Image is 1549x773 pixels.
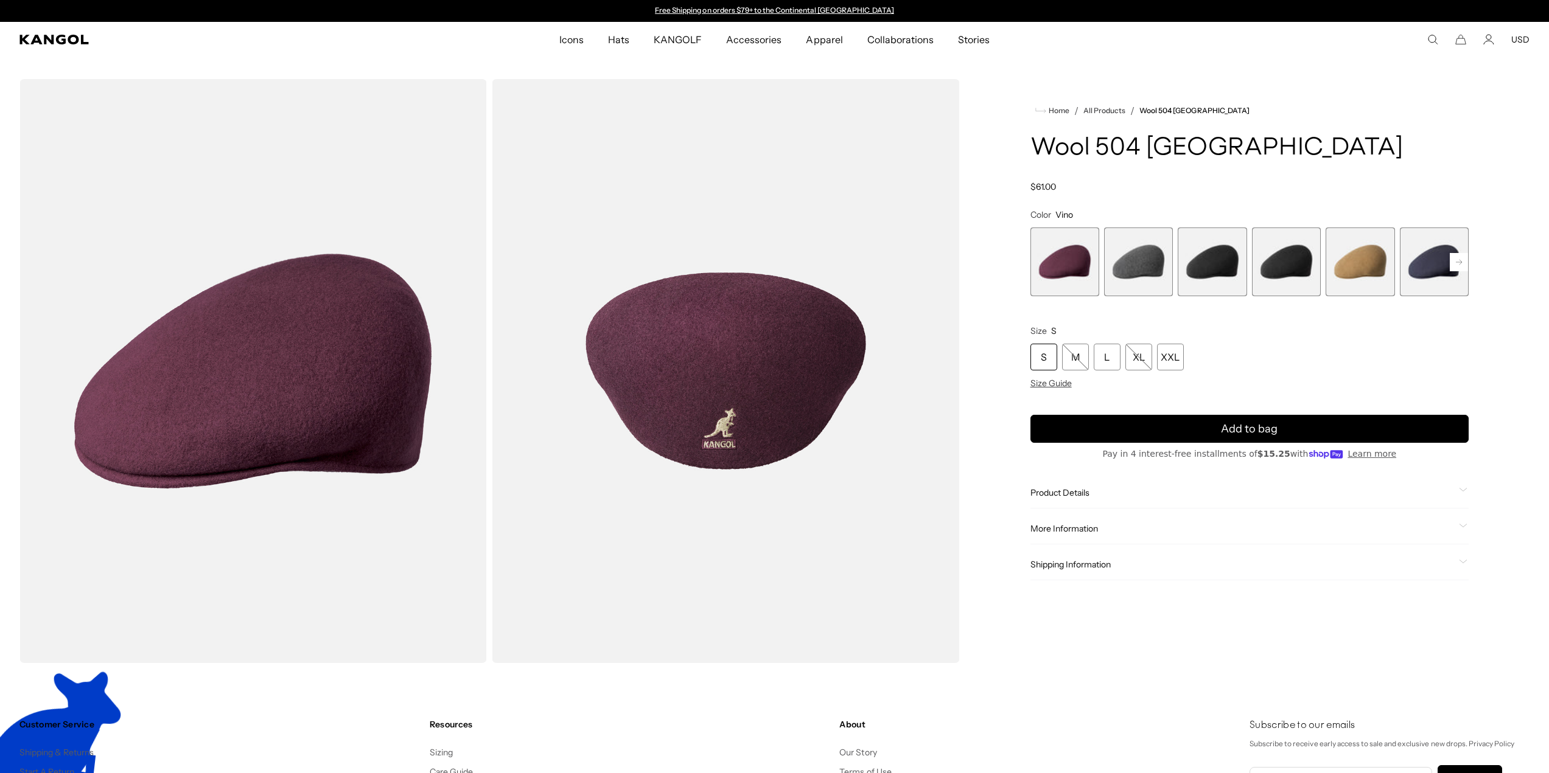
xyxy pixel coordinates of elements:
[1326,227,1394,296] label: Camel
[1221,421,1278,437] span: Add to bag
[1157,344,1184,370] div: XXL
[839,747,876,758] a: Our Story
[642,22,714,57] a: KANGOLF
[430,719,830,730] h4: Resources
[649,6,900,16] slideshow-component: Announcement bar
[1326,227,1394,296] div: 5 of 12
[958,22,990,57] span: Stories
[1030,523,1454,534] span: More Information
[19,719,420,730] h4: Customer Service
[1055,209,1073,220] span: Vino
[726,22,781,57] span: Accessories
[1178,227,1247,296] label: Black
[492,79,959,663] img: color-vino
[1427,34,1438,45] summary: Search here
[1030,487,1454,498] span: Product Details
[1139,106,1250,115] a: Wool 504 [GEOGRAPHIC_DATA]
[19,35,371,44] a: Kangol
[1030,559,1454,570] span: Shipping Information
[714,22,794,57] a: Accessories
[1030,227,1099,296] div: 1 of 12
[649,6,900,16] div: 1 of 2
[19,747,94,758] a: Shipping & Returns
[1125,344,1152,370] div: XL
[1046,106,1069,115] span: Home
[1250,719,1530,732] h4: Subscribe to our emails
[1483,34,1494,45] a: Account
[559,22,584,57] span: Icons
[547,22,596,57] a: Icons
[1030,227,1099,296] label: Vino
[794,22,855,57] a: Apparel
[1104,227,1173,296] div: 2 of 12
[1030,415,1469,443] button: Add to bag
[1125,103,1135,118] li: /
[1455,34,1466,45] button: Cart
[649,6,900,16] div: Announcement
[1051,325,1057,336] span: S
[839,719,1240,730] h4: About
[19,79,487,663] img: color-vino
[1030,344,1057,370] div: S
[867,22,934,57] span: Collaborations
[1030,209,1051,220] span: Color
[1030,103,1469,118] nav: breadcrumbs
[1252,227,1321,296] div: 4 of 12
[1083,106,1125,115] a: All Products
[19,79,960,663] product-gallery: Gallery Viewer
[1035,105,1069,116] a: Home
[946,22,1002,57] a: Stories
[1030,135,1469,162] h1: Wool 504 [GEOGRAPHIC_DATA]
[1511,34,1530,45] button: USD
[1069,103,1079,118] li: /
[596,22,642,57] a: Hats
[1030,181,1056,192] span: $61.00
[430,747,453,758] a: Sizing
[654,22,702,57] span: KANGOLF
[855,22,946,57] a: Collaborations
[1400,227,1469,296] div: 6 of 12
[1178,227,1247,296] div: 3 of 12
[1400,227,1469,296] label: Dark Blue
[1104,227,1173,296] label: Dark Flannel
[1252,227,1321,296] label: Black/Gold
[1094,344,1121,370] div: L
[1062,344,1089,370] div: M
[806,22,842,57] span: Apparel
[1030,325,1047,336] span: Size
[1250,737,1530,750] p: Subscribe to receive early access to sale and exclusive new drops. Privacy Policy
[608,22,629,57] span: Hats
[1030,378,1072,389] span: Size Guide
[655,5,894,15] a: Free Shipping on orders $79+ to the Continental [GEOGRAPHIC_DATA]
